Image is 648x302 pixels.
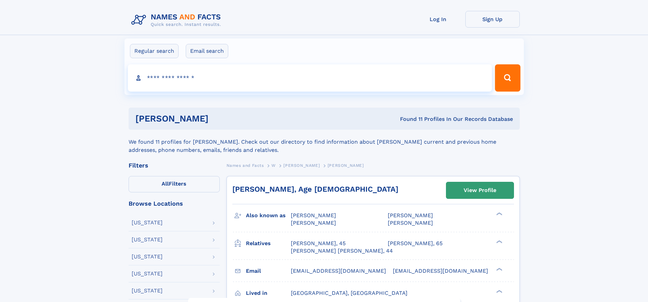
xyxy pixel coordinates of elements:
[246,238,291,249] h3: Relatives
[291,212,336,219] span: [PERSON_NAME]
[393,268,488,274] span: [EMAIL_ADDRESS][DOMAIN_NAME]
[446,182,514,198] a: View Profile
[283,163,320,168] span: [PERSON_NAME]
[291,290,408,296] span: [GEOGRAPHIC_DATA], [GEOGRAPHIC_DATA]
[128,64,492,92] input: search input
[495,212,503,216] div: ❯
[388,212,433,219] span: [PERSON_NAME]
[129,162,220,169] div: Filters
[495,64,520,92] button: Search Button
[186,44,228,58] label: Email search
[132,271,163,276] div: [US_STATE]
[271,161,276,170] a: W
[465,11,520,28] a: Sign Up
[227,161,264,170] a: Names and Facts
[132,288,163,293] div: [US_STATE]
[232,185,398,193] a: [PERSON_NAME], Age [DEMOGRAPHIC_DATA]
[129,11,227,29] img: Logo Names and Facts
[283,161,320,170] a: [PERSON_NAME]
[135,114,304,123] h1: [PERSON_NAME]
[129,176,220,192] label: Filters
[388,240,443,247] a: [PERSON_NAME], 65
[495,289,503,293] div: ❯
[162,180,169,187] span: All
[291,247,393,255] a: [PERSON_NAME] [PERSON_NAME], 44
[129,130,520,154] div: We found 11 profiles for [PERSON_NAME]. Check out our directory to find information about [PERSON...
[132,220,163,225] div: [US_STATE]
[328,163,364,168] span: [PERSON_NAME]
[271,163,276,168] span: W
[129,201,220,207] div: Browse Locations
[130,44,179,58] label: Regular search
[304,115,513,123] div: Found 11 Profiles In Our Records Database
[388,220,433,226] span: [PERSON_NAME]
[291,268,386,274] span: [EMAIL_ADDRESS][DOMAIN_NAME]
[411,11,465,28] a: Log In
[132,237,163,242] div: [US_STATE]
[495,239,503,244] div: ❯
[291,240,346,247] a: [PERSON_NAME], 45
[246,287,291,299] h3: Lived in
[291,220,336,226] span: [PERSON_NAME]
[246,210,291,221] h3: Also known as
[464,182,496,198] div: View Profile
[132,254,163,259] div: [US_STATE]
[246,265,291,277] h3: Email
[495,267,503,271] div: ❯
